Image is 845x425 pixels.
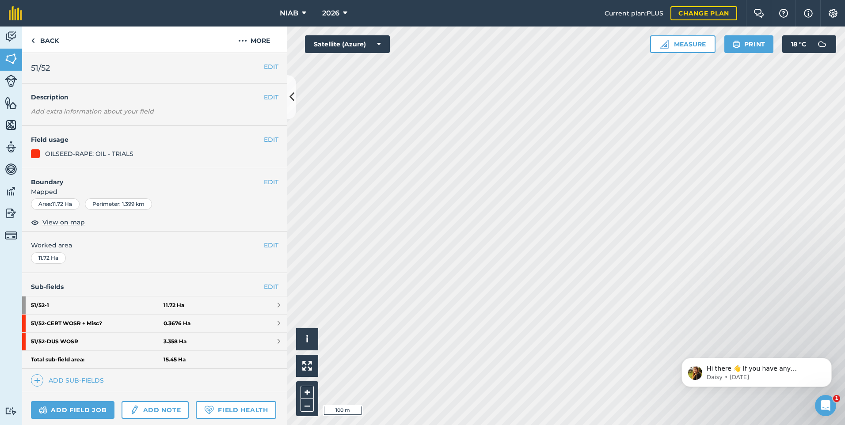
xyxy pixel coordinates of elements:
span: 2026 [322,8,339,19]
img: Ruler icon [660,40,669,49]
a: Add sub-fields [31,374,107,387]
span: Mapped [22,187,287,197]
strong: 51/52 - 1 [31,296,164,314]
button: – [301,399,314,412]
h4: Boundary [22,168,264,187]
img: svg+xml;base64,PD94bWwgdmVyc2lvbj0iMS4wIiBlbmNvZGluZz0idXRmLTgiPz4KPCEtLSBHZW5lcmF0b3I6IEFkb2JlIE... [39,405,47,415]
button: EDIT [264,240,278,250]
strong: 11.72 Ha [164,302,184,309]
img: A cog icon [828,9,838,18]
img: svg+xml;base64,PHN2ZyB4bWxucz0iaHR0cDovL3d3dy53My5vcmcvMjAwMC9zdmciIHdpZHRoPSI1NiIgaGVpZ2h0PSI2MC... [5,118,17,132]
button: + [301,386,314,399]
img: svg+xml;base64,PHN2ZyB4bWxucz0iaHR0cDovL3d3dy53My5vcmcvMjAwMC9zdmciIHdpZHRoPSIxOSIgaGVpZ2h0PSIyNC... [732,39,741,49]
span: 18 ° C [791,35,806,53]
img: svg+xml;base64,PD94bWwgdmVyc2lvbj0iMS4wIiBlbmNvZGluZz0idXRmLTgiPz4KPCEtLSBHZW5lcmF0b3I6IEFkb2JlIE... [5,163,17,176]
img: svg+xml;base64,PHN2ZyB4bWxucz0iaHR0cDovL3d3dy53My5vcmcvMjAwMC9zdmciIHdpZHRoPSIxOCIgaGVpZ2h0PSIyNC... [31,217,39,228]
img: svg+xml;base64,PD94bWwgdmVyc2lvbj0iMS4wIiBlbmNvZGluZz0idXRmLTgiPz4KPCEtLSBHZW5lcmF0b3I6IEFkb2JlIE... [5,30,17,43]
div: 11.72 Ha [31,252,66,264]
span: Worked area [31,240,278,250]
img: svg+xml;base64,PHN2ZyB4bWxucz0iaHR0cDovL3d3dy53My5vcmcvMjAwMC9zdmciIHdpZHRoPSIyMCIgaGVpZ2h0PSIyNC... [238,35,247,46]
img: Two speech bubbles overlapping with the left bubble in the forefront [754,9,764,18]
a: Back [22,27,68,53]
iframe: Intercom notifications message [668,339,845,401]
span: 51/52 [31,62,50,74]
a: 51/52-CERT WOSR + Misc?0.3676 Ha [22,315,287,332]
a: 51/52-111.72 Ha [22,296,287,314]
strong: 0.3676 Ha [164,320,190,327]
img: svg+xml;base64,PHN2ZyB4bWxucz0iaHR0cDovL3d3dy53My5vcmcvMjAwMC9zdmciIHdpZHRoPSI1NiIgaGVpZ2h0PSI2MC... [5,52,17,65]
button: Print [724,35,774,53]
button: i [296,328,318,350]
img: svg+xml;base64,PD94bWwgdmVyc2lvbj0iMS4wIiBlbmNvZGluZz0idXRmLTgiPz4KPCEtLSBHZW5lcmF0b3I6IEFkb2JlIE... [813,35,831,53]
button: EDIT [264,135,278,144]
button: View on map [31,217,85,228]
a: 51/52-DUS WOSR3.358 Ha [22,333,287,350]
h4: Description [31,92,278,102]
a: Add note [122,401,189,419]
h4: Sub-fields [22,282,287,292]
span: NIAB [280,8,298,19]
button: 18 °C [782,35,836,53]
span: 1 [833,395,840,402]
img: svg+xml;base64,PD94bWwgdmVyc2lvbj0iMS4wIiBlbmNvZGluZz0idXRmLTgiPz4KPCEtLSBHZW5lcmF0b3I6IEFkb2JlIE... [129,405,139,415]
div: Area : 11.72 Ha [31,198,80,210]
img: fieldmargin Logo [9,6,22,20]
button: EDIT [264,177,278,187]
img: svg+xml;base64,PHN2ZyB4bWxucz0iaHR0cDovL3d3dy53My5vcmcvMjAwMC9zdmciIHdpZHRoPSI5IiBoZWlnaHQ9IjI0Ii... [31,35,35,46]
strong: 15.45 Ha [164,356,186,363]
h4: Field usage [31,135,264,144]
img: svg+xml;base64,PHN2ZyB4bWxucz0iaHR0cDovL3d3dy53My5vcmcvMjAwMC9zdmciIHdpZHRoPSIxNCIgaGVpZ2h0PSIyNC... [34,375,40,386]
img: svg+xml;base64,PHN2ZyB4bWxucz0iaHR0cDovL3d3dy53My5vcmcvMjAwMC9zdmciIHdpZHRoPSI1NiIgaGVpZ2h0PSI2MC... [5,96,17,110]
a: Change plan [670,6,737,20]
div: OILSEED-RAPE: OIL - TRIALS [45,149,133,159]
img: A question mark icon [778,9,789,18]
img: svg+xml;base64,PD94bWwgdmVyc2lvbj0iMS4wIiBlbmNvZGluZz0idXRmLTgiPz4KPCEtLSBHZW5lcmF0b3I6IEFkb2JlIE... [5,75,17,87]
em: Add extra information about your field [31,107,154,115]
span: i [306,334,308,345]
strong: 3.358 Ha [164,338,187,345]
button: EDIT [264,92,278,102]
img: svg+xml;base64,PD94bWwgdmVyc2lvbj0iMS4wIiBlbmNvZGluZz0idXRmLTgiPz4KPCEtLSBHZW5lcmF0b3I6IEFkb2JlIE... [5,207,17,220]
strong: 51/52 - CERT WOSR + Misc? [31,315,164,332]
span: View on map [42,217,85,227]
button: Satellite (Azure) [305,35,390,53]
a: EDIT [264,282,278,292]
iframe: Intercom live chat [815,395,836,416]
img: Four arrows, one pointing top left, one top right, one bottom right and the last bottom left [302,361,312,371]
img: svg+xml;base64,PD94bWwgdmVyc2lvbj0iMS4wIiBlbmNvZGluZz0idXRmLTgiPz4KPCEtLSBHZW5lcmF0b3I6IEFkb2JlIE... [5,140,17,154]
img: svg+xml;base64,PD94bWwgdmVyc2lvbj0iMS4wIiBlbmNvZGluZz0idXRmLTgiPz4KPCEtLSBHZW5lcmF0b3I6IEFkb2JlIE... [5,185,17,198]
div: Perimeter : 1.399 km [85,198,152,210]
img: svg+xml;base64,PHN2ZyB4bWxucz0iaHR0cDovL3d3dy53My5vcmcvMjAwMC9zdmciIHdpZHRoPSIxNyIgaGVpZ2h0PSIxNy... [804,8,813,19]
strong: 51/52 - DUS WOSR [31,333,164,350]
img: svg+xml;base64,PD94bWwgdmVyc2lvbj0iMS4wIiBlbmNvZGluZz0idXRmLTgiPz4KPCEtLSBHZW5lcmF0b3I6IEFkb2JlIE... [5,407,17,415]
a: Add field job [31,401,114,419]
button: Measure [650,35,716,53]
strong: Total sub-field area: [31,356,164,363]
button: More [221,27,287,53]
span: Current plan : PLUS [605,8,663,18]
img: svg+xml;base64,PD94bWwgdmVyc2lvbj0iMS4wIiBlbmNvZGluZz0idXRmLTgiPz4KPCEtLSBHZW5lcmF0b3I6IEFkb2JlIE... [5,229,17,242]
a: Field Health [196,401,276,419]
button: EDIT [264,62,278,72]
